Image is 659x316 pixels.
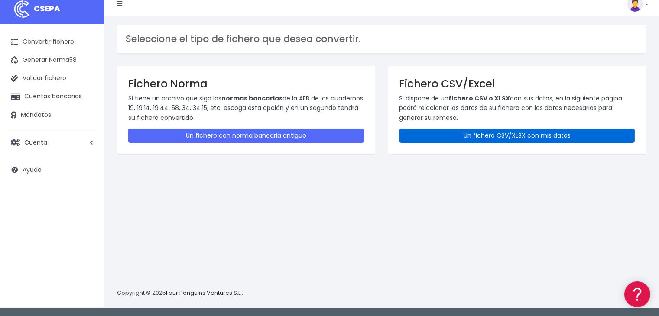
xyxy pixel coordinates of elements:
a: Convertir fichero [4,33,100,51]
a: Mandatos [4,106,100,124]
a: Four Penguins Ventures S.L. [166,289,242,297]
span: CSEPA [34,3,60,14]
a: Cuenta [4,133,100,152]
strong: normas bancarias [221,94,282,103]
h3: Fichero CSV/Excel [399,77,635,90]
span: Cuenta [24,138,47,146]
span: Ayuda [23,165,42,174]
p: Copyright © 2025 . [117,289,243,298]
a: Un fichero CSV/XLSX con mis datos [399,129,635,143]
a: Generar Norma58 [4,51,100,69]
a: Validar fichero [4,69,100,87]
strong: fichero CSV o XLSX [449,94,510,103]
h3: Seleccione el tipo de fichero que desea convertir. [126,33,637,45]
p: Si tiene un archivo que siga las de la AEB de los cuadernos 19, 19.14, 19.44, 58, 34, 34.15, etc.... [128,94,364,123]
h3: Fichero Norma [128,77,364,90]
p: Si dispone de un con sus datos, en la siguiente página podrá relacionar los datos de su fichero c... [399,94,635,123]
a: Un fichero con norma bancaria antiguo [128,129,364,143]
a: Cuentas bancarias [4,87,100,106]
a: Ayuda [4,161,100,179]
